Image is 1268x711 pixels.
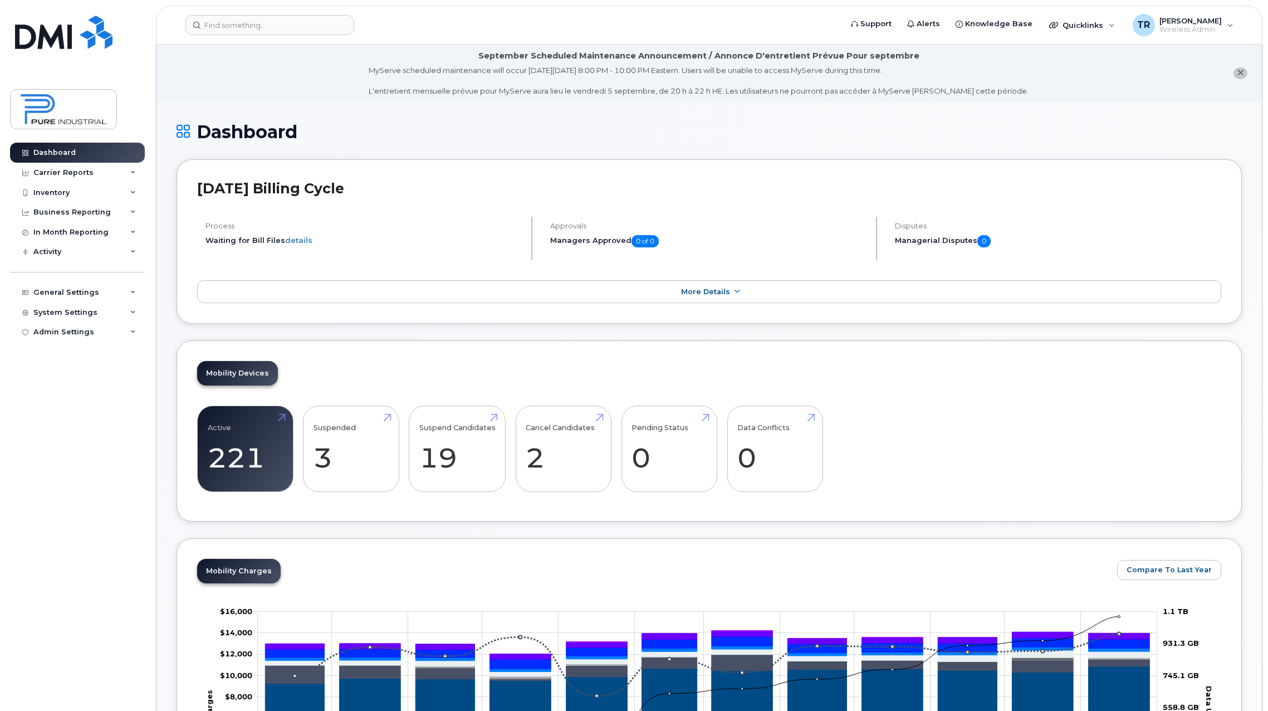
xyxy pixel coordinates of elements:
[220,628,252,637] tspan: $14,000
[419,412,496,486] a: Suspend Candidates 19
[197,559,281,583] a: Mobility Charges
[1117,560,1221,580] button: Compare To Last Year
[220,606,252,615] g: $0
[265,654,1149,683] g: Roaming
[314,412,389,486] a: Suspended 3
[1127,564,1212,575] span: Compare To Last Year
[1163,639,1199,647] tspan: 931.3 GB
[220,649,252,658] tspan: $12,000
[225,692,252,701] g: $0
[550,235,866,247] h5: Managers Approved
[1233,67,1247,79] button: close notification
[737,412,812,486] a: Data Conflicts 0
[265,630,1149,659] g: QST
[265,636,1149,669] g: HST
[681,288,730,296] span: More Details
[205,235,522,246] li: Waiting for Bill Files
[550,222,866,230] h4: Approvals
[526,412,601,486] a: Cancel Candidates 2
[205,222,522,230] h4: Process
[197,361,278,386] a: Mobility Devices
[369,65,1029,96] div: MyServe scheduled maintenance will occur [DATE][DATE] 8:00 PM - 10:00 PM Eastern. Users will be u...
[220,670,252,679] tspan: $10,000
[1163,670,1199,679] tspan: 745.1 GB
[1163,606,1188,615] tspan: 1.1 TB
[631,412,707,486] a: Pending Status 0
[265,649,1149,676] g: Features
[220,649,252,658] g: $0
[977,235,991,247] span: 0
[265,646,1149,671] g: GST
[225,692,252,701] tspan: $8,000
[895,235,1221,247] h5: Managerial Disputes
[197,180,1221,197] h2: [DATE] Billing Cycle
[220,670,252,679] g: $0
[895,222,1221,230] h4: Disputes
[220,628,252,637] g: $0
[478,50,919,62] div: September Scheduled Maintenance Announcement / Annonce D'entretient Prévue Pour septembre
[208,412,283,486] a: Active 221
[220,606,252,615] tspan: $16,000
[177,122,1242,142] h1: Dashboard
[285,236,312,245] a: details
[631,235,659,247] span: 0 of 0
